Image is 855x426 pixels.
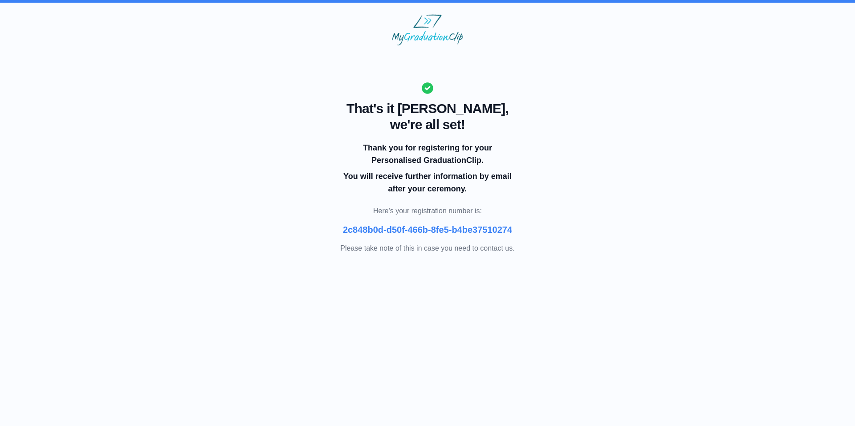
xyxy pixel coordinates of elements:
[340,243,514,254] p: Please take note of this in case you need to contact us.
[340,117,514,133] span: we're all set!
[340,206,514,216] p: Here's your registration number is:
[342,142,513,166] p: Thank you for registering for your Personalised GraduationClip.
[343,225,512,235] b: 2c848b0d-d50f-466b-8fe5-b4be37510274
[342,170,513,195] p: You will receive further information by email after your ceremony.
[392,14,463,45] img: MyGraduationClip
[340,101,514,117] span: That's it [PERSON_NAME],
